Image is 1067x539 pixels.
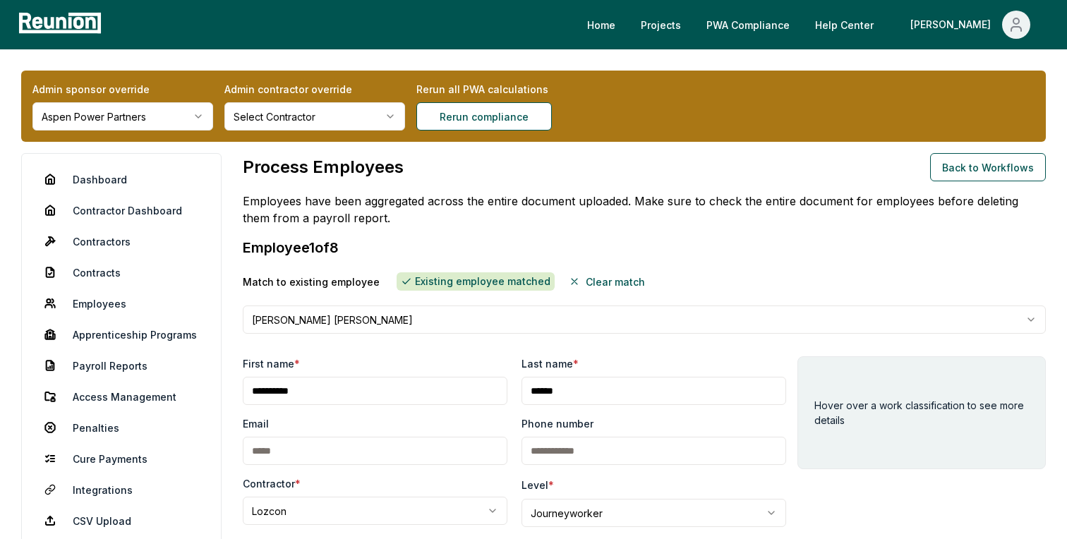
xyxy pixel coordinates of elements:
a: Cure Payments [33,444,210,473]
label: Email [243,416,269,431]
a: Integrations [33,476,210,504]
h1: Process Employees [243,156,404,178]
nav: Main [576,11,1053,39]
a: Contractors [33,227,210,255]
label: Admin contractor override [224,82,405,97]
a: Home [576,11,627,39]
label: Level [522,479,554,491]
a: Access Management [33,382,210,411]
a: Apprenticeship Programs [33,320,210,349]
a: Help Center [804,11,885,39]
button: Match to existing employeeExisting employee matched [560,269,653,294]
h2: Employee 1 of 8 [243,238,339,258]
a: Employees [33,289,210,317]
a: PWA Compliance [695,11,801,39]
a: Payroll Reports [33,351,210,380]
p: Hover over a work classification to see more details [814,398,1029,428]
div: [PERSON_NAME] [910,11,996,39]
p: Employees have been aggregated across the entire document uploaded. Make sure to check the entire... [243,193,1046,226]
a: Penalties [33,413,210,442]
button: [PERSON_NAME] [899,11,1042,39]
label: Last name [522,356,579,371]
button: Back to Workflows [930,153,1046,181]
a: Projects [629,11,692,39]
label: Match to existing employee [243,269,653,294]
a: Dashboard [33,165,210,193]
button: Rerun compliance [416,102,552,131]
label: Admin sponsor override [32,82,213,97]
label: Contractor [243,476,301,491]
div: Existing employee matched [397,272,555,291]
a: CSV Upload [33,507,210,535]
a: Contractor Dashboard [33,196,210,224]
label: Rerun all PWA calculations [416,82,597,97]
label: First name [243,356,300,371]
label: Phone number [522,416,593,431]
a: Contracts [33,258,210,286]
